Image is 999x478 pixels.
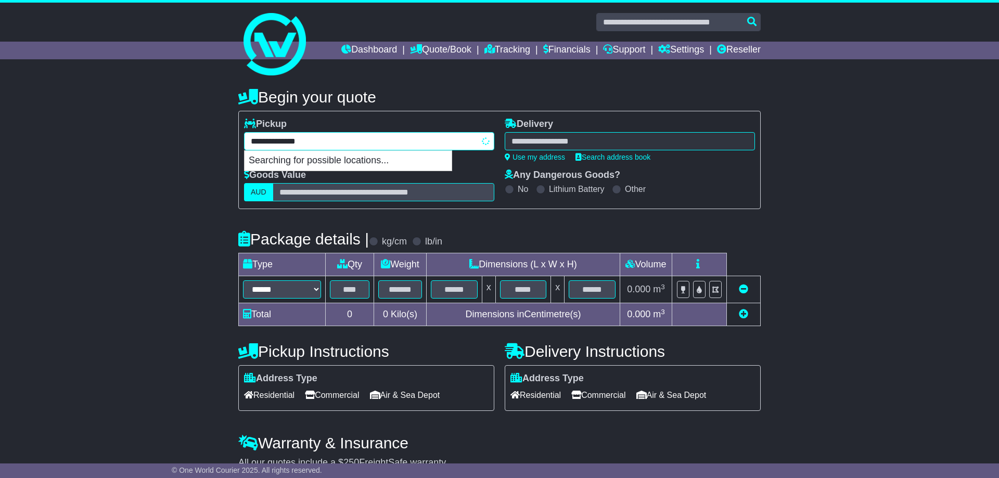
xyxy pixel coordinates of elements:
label: Address Type [244,373,317,384]
p: Searching for possible locations... [245,151,452,171]
td: Weight [374,253,427,276]
td: x [551,276,565,303]
span: Residential [510,387,561,403]
span: Commercial [305,387,359,403]
td: Total [239,303,326,326]
a: Search address book [575,153,650,161]
span: Air & Sea Depot [636,387,707,403]
a: Settings [658,42,704,59]
label: AUD [244,183,273,201]
span: m [653,309,665,319]
label: Any Dangerous Goods? [505,170,620,181]
span: m [653,284,665,294]
span: 0.000 [627,284,650,294]
a: Dashboard [341,42,397,59]
sup: 3 [661,308,665,316]
label: kg/cm [382,236,407,248]
td: Dimensions in Centimetre(s) [426,303,620,326]
td: x [482,276,495,303]
span: 0 [383,309,388,319]
td: Kilo(s) [374,303,427,326]
h4: Warranty & Insurance [238,434,761,451]
h4: Pickup Instructions [238,343,494,360]
a: Quote/Book [410,42,471,59]
h4: Package details | [238,230,369,248]
a: Use my address [505,153,565,161]
div: All our quotes include a $ FreightSafe warranty. [238,457,761,469]
label: Pickup [244,119,287,130]
h4: Begin your quote [238,88,761,106]
label: Other [625,184,646,194]
typeahead: Please provide city [244,132,494,150]
span: Residential [244,387,294,403]
label: Lithium Battery [549,184,605,194]
td: Volume [620,253,672,276]
a: Remove this item [739,284,748,294]
span: 0.000 [627,309,650,319]
a: Reseller [717,42,761,59]
sup: 3 [661,283,665,291]
td: Dimensions (L x W x H) [426,253,620,276]
span: Commercial [571,387,625,403]
td: Type [239,253,326,276]
a: Financials [543,42,591,59]
h4: Delivery Instructions [505,343,761,360]
label: Address Type [510,373,584,384]
td: Qty [326,253,374,276]
span: 250 [343,457,359,468]
a: Support [603,42,645,59]
label: Delivery [505,119,553,130]
a: Tracking [484,42,530,59]
a: Add new item [739,309,748,319]
span: © One World Courier 2025. All rights reserved. [172,466,322,474]
label: No [518,184,528,194]
label: lb/in [425,236,442,248]
label: Goods Value [244,170,306,181]
td: 0 [326,303,374,326]
span: Air & Sea Depot [370,387,440,403]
